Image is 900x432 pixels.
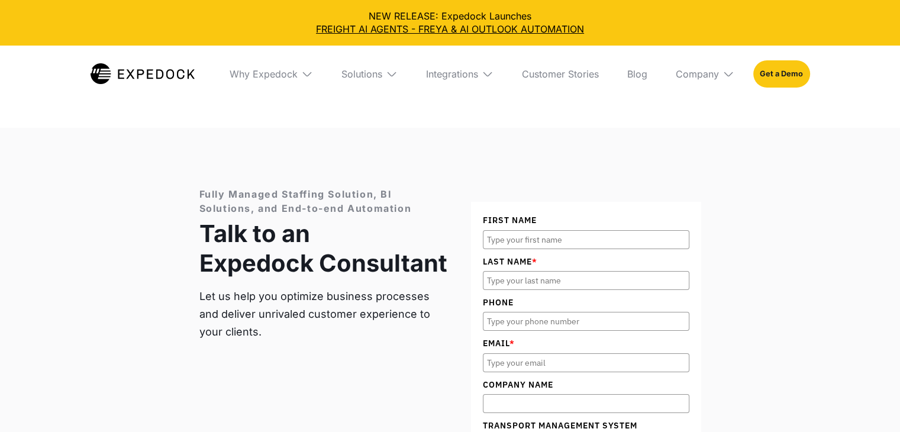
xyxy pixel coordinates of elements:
input: Type your last name [483,271,689,290]
div: Integrations [426,68,478,80]
a: Get a Demo [753,60,809,88]
iframe: Chat Widget [703,304,900,432]
div: Why Expedock [230,68,298,80]
h2: Talk to an Expedock Consultant [199,219,447,278]
a: Blog [618,46,657,102]
label: Email [483,337,689,350]
div: Solutions [341,68,382,80]
label: Transport Management System [483,419,689,432]
div: Why Expedock [220,46,322,102]
div: Fully Managed Staffing Solution, BI Solutions, and End-to-end Automation [199,187,447,215]
input: Type your first name [483,230,689,249]
label: Phone [483,296,689,309]
a: Customer Stories [512,46,608,102]
div: Company [666,46,744,102]
div: Solutions [332,46,407,102]
a: FREIGHT AI AGENTS - FREYA & AI OUTLOOK AUTOMATION [9,22,891,36]
input: Type your phone number [483,312,689,331]
div: NEW RELEASE: Expedock Launches [9,9,891,36]
div: Company [676,68,719,80]
label: First Name [483,214,689,227]
label: Last Name [483,255,689,268]
label: Company Name [483,378,689,391]
p: Let us help you optimize business processes and deliver unrivaled customer experience to your cli... [199,288,447,341]
div: Integrations [417,46,503,102]
input: Type your email [483,353,689,372]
